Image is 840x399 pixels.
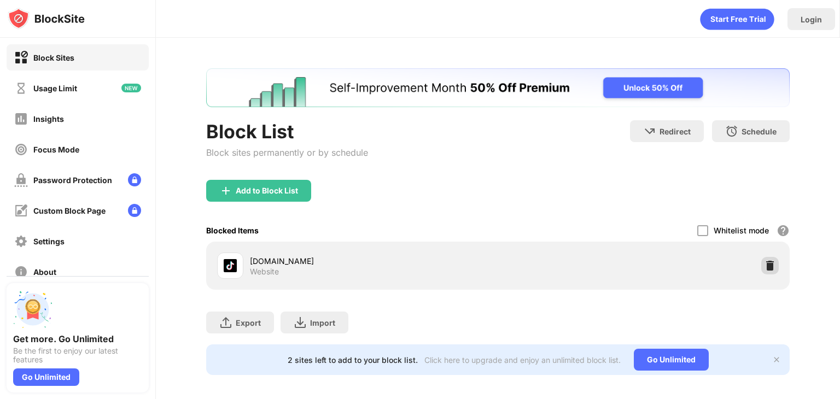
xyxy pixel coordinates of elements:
img: insights-off.svg [14,112,28,126]
div: Export [236,318,261,327]
div: Insights [33,114,64,124]
div: Custom Block Page [33,206,106,215]
img: settings-off.svg [14,234,28,248]
img: customize-block-page-off.svg [14,204,28,218]
div: Block sites permanently or by schedule [206,147,368,158]
div: Usage Limit [33,84,77,93]
iframe: Banner [206,68,790,107]
div: Add to Block List [236,186,298,195]
div: Focus Mode [33,145,79,154]
div: Blocked Items [206,226,259,235]
div: animation [700,8,774,30]
div: Whitelist mode [714,226,769,235]
div: Schedule [742,127,777,136]
div: Block Sites [33,53,74,62]
div: Go Unlimited [634,349,709,371]
div: Be the first to enjoy our latest features [13,347,142,364]
img: focus-off.svg [14,143,28,156]
div: Website [250,267,279,277]
img: password-protection-off.svg [14,173,28,187]
img: lock-menu.svg [128,173,141,186]
div: Login [801,15,822,24]
img: time-usage-off.svg [14,81,28,95]
div: Import [310,318,335,327]
img: lock-menu.svg [128,204,141,217]
img: block-on.svg [14,51,28,64]
div: 2 sites left to add to your block list. [288,355,418,365]
div: Settings [33,237,65,246]
div: Go Unlimited [13,368,79,386]
div: Password Protection [33,175,112,185]
img: push-unlimited.svg [13,290,52,329]
div: About [33,267,56,277]
div: Block List [206,120,368,143]
img: logo-blocksite.svg [8,8,85,30]
img: about-off.svg [14,265,28,279]
div: Click here to upgrade and enjoy an unlimited block list. [424,355,621,365]
div: Redirect [660,127,691,136]
div: Get more. Go Unlimited [13,333,142,344]
img: new-icon.svg [121,84,141,92]
img: favicons [224,259,237,272]
img: x-button.svg [772,355,781,364]
div: [DOMAIN_NAME] [250,255,498,267]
